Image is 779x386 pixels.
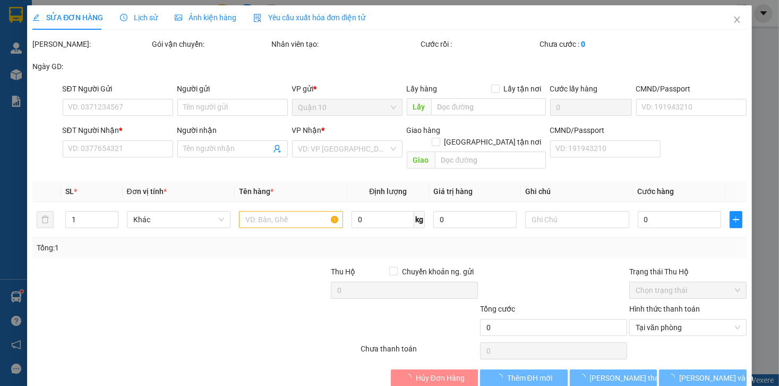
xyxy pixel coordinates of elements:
span: Khác [133,212,225,228]
input: Dọc đường [431,98,546,115]
input: Cước lấy hàng [550,99,632,116]
th: Ghi chú [521,181,634,202]
input: Ghi Chú [525,211,629,228]
span: Yêu cầu xuất hóa đơn điện tử [253,13,365,22]
span: clock-circle [120,14,127,21]
button: plus [730,211,742,228]
div: Nhân viên tạo: [271,38,418,50]
div: Trạm 114 [93,9,159,35]
span: picture [175,14,182,21]
span: Tại văn phòng [636,320,740,335]
div: Chưa thanh toán [359,343,479,362]
div: Người gửi [177,83,288,95]
span: Quận 10 [298,99,396,115]
span: plus [730,215,742,224]
span: Hủy Đơn Hàng [416,372,465,384]
div: Trạng thái Thu Hộ [629,266,747,278]
input: VD: Bàn, Ghế [239,211,343,228]
span: user-add [273,145,281,153]
button: delete [37,211,54,228]
span: Cước hàng [638,187,674,196]
div: SĐT Người Gửi [63,83,173,95]
span: Đơn vị tính [127,187,167,196]
div: CMND/Passport [636,83,747,95]
div: Người nhận [177,124,288,136]
span: SỬA ĐƠN HÀNG [32,13,103,22]
span: Chọn trạng thái [636,282,740,298]
div: diễm chi [9,22,85,35]
div: 083206003042 [9,49,85,62]
div: [PERSON_NAME]: [32,38,150,50]
span: kg [414,211,425,228]
span: Giá trị hàng [433,187,473,196]
span: Thu Hộ [331,267,355,276]
span: Thêm ĐH mới [507,372,552,384]
div: CMND/Passport [550,124,661,136]
input: Dọc đường [435,152,546,169]
img: icon [253,14,262,22]
span: loading [495,374,507,381]
span: Lịch sử [120,13,158,22]
span: Ảnh kiện hàng [175,13,236,22]
button: Close [722,5,752,35]
span: close [733,15,741,24]
div: Gói vận chuyển: [152,38,269,50]
div: Ngày GD: [32,61,150,72]
span: [GEOGRAPHIC_DATA] tận nơi [440,136,546,148]
div: VP gửi [292,83,403,95]
span: loading [578,374,590,381]
span: loading [667,374,679,381]
span: [PERSON_NAME] thay đổi [590,372,675,384]
div: SĐT Người Nhận [63,124,173,136]
div: Chưa cước : [540,38,657,50]
b: 0 [581,40,585,48]
span: Giao [407,152,435,169]
span: VP Nhận [292,126,322,135]
div: Quận 10 [9,9,85,22]
span: Lấy hàng [407,85,438,93]
div: Cước rồi : [421,38,538,50]
span: Tổng cước [480,305,515,313]
span: Chuyển khoản ng. gửi [398,266,478,278]
div: tuyết -GỌI GẤP [93,35,159,60]
span: Gửi: [9,10,25,21]
span: Nhận: [93,10,118,21]
span: loading [404,374,416,381]
label: Hình thức thanh toán [629,305,700,313]
span: Tên hàng [239,187,273,196]
span: Lấy [407,98,431,115]
span: SL [65,187,74,196]
span: Định lượng [369,187,407,196]
label: Cước lấy hàng [550,85,598,93]
span: Lấy tận nơi [500,83,546,95]
span: Giao hàng [407,126,441,135]
span: edit [32,14,40,21]
span: [PERSON_NAME] và In [679,372,754,384]
div: Tổng: 1 [37,242,301,254]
